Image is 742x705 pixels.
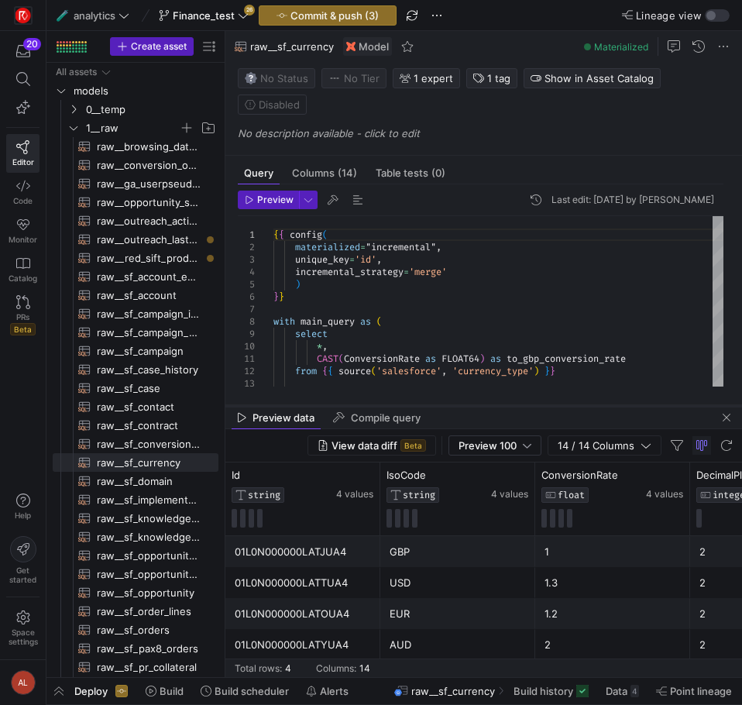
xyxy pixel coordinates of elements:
a: raw__sf_opportunity_field_history​​​​​​​​​​ [53,546,218,565]
div: Press SPACE to select this row. [53,63,218,81]
span: raw__sf_account​​​​​​​​​​ [97,287,201,304]
span: raw__conversion_objects_enriched​​​​​​​​​​ [97,156,201,174]
span: raw__sf_currency [411,685,495,697]
p: No description available - click to edit [238,127,736,139]
div: Press SPACE to select this row. [53,323,218,342]
span: raw__sf_orders​​​​​​​​​​ [97,621,201,639]
div: 3 [238,253,255,266]
span: Create asset [131,41,187,52]
div: 5 [238,278,255,291]
button: 20 [6,37,40,65]
span: raw__sf_campaign​​​​​​​​​​ [97,342,201,360]
div: Press SPACE to select this row. [53,658,218,676]
div: Press SPACE to select this row. [53,472,218,490]
span: Code [13,196,33,205]
a: raw__sf_order_lines​​​​​​​​​​ [53,602,218,621]
a: raw__sf_pr_collateral​​​​​​​​​​ [53,658,218,676]
span: Editor [12,157,34,167]
span: (14) [338,168,357,178]
div: 20 [23,38,41,50]
span: Columns [292,168,357,178]
span: STRING [403,490,435,500]
span: Alerts [320,685,349,697]
span: Materialized [594,41,648,53]
div: 10 [238,340,255,352]
span: Preview 100 [459,439,517,452]
div: 13 [238,377,255,390]
span: Query [244,168,273,178]
div: Press SPACE to select this row. [53,211,218,230]
div: Press SPACE to select this row. [53,416,218,435]
div: 8 [238,315,255,328]
span: raw__red_sift_products_with_expanded_domains​​​​​​​​​​ [97,249,201,267]
span: Build history [514,685,573,697]
button: Show in Asset Catalog [524,68,661,88]
a: raw__sf_opportunity_w_qual​​​​​​​​​​ [53,565,218,583]
div: 4 [630,685,639,697]
a: raw__outreach_activity​​​​​​​​​​ [53,211,218,230]
div: 2 [544,630,681,660]
div: Press SPACE to select this row. [53,509,218,528]
div: 1 [544,537,681,567]
span: raw__sf_opportunity​​​​​​​​​​ [97,584,201,602]
span: raw__sf_order_lines​​​​​​​​​​ [97,603,201,621]
button: 1 expert [393,68,460,88]
img: https://storage.googleapis.com/y42-prod-data-exchange/images/C0c2ZRu8XU2mQEXUlKrTCN4i0dD3czfOt8UZ... [15,8,31,23]
div: 14 [359,663,370,674]
button: Preview [238,191,299,209]
span: 1 tag [487,72,510,84]
span: Model [359,40,389,53]
span: 🧪 [57,10,67,21]
a: raw__sf_opportunity​​​​​​​​​​ [53,583,218,602]
div: 4 [285,663,291,674]
span: (0) [431,168,445,178]
a: raw__sf_knowledge_kav​​​​​​​​​​ [53,528,218,546]
span: } [550,365,555,377]
span: } [273,291,279,303]
span: Beta [400,439,426,452]
span: Show in Asset Catalog [544,72,654,84]
a: raw__sf_knowledge_articles​​​​​​​​​​ [53,509,218,528]
span: { [279,229,284,241]
div: Press SPACE to select this row. [53,100,218,119]
div: 1.2 [544,599,681,629]
span: Build scheduler [215,685,289,697]
div: Press SPACE to select this row. [53,602,218,621]
span: with [273,315,295,328]
span: raw__sf_conversion_objects​​​​​​​​​​ [97,435,201,453]
span: raw__sf_pax8_orders​​​​​​​​​​ [97,640,201,658]
span: 0__temp [86,101,216,119]
span: 'merge' [409,266,447,278]
button: No statusNo Status [238,68,315,88]
span: Beta [10,323,36,335]
div: 11 [238,352,255,365]
div: 01L0N000000LATYUA4 [235,630,371,660]
span: raw__sf_opportunity_w_qual​​​​​​​​​​ [97,566,201,583]
button: 🧪analytics [53,5,133,26]
span: Deploy [74,685,108,697]
div: 6 [238,291,255,303]
span: ( [322,229,328,241]
span: ) [295,278,301,291]
a: raw__sf_conversion_objects​​​​​​​​​​ [53,435,218,453]
div: Press SPACE to select this row. [53,137,218,156]
span: Compile query [351,413,421,423]
span: Preview [257,194,294,205]
span: , [322,340,328,352]
span: raw__sf_domain​​​​​​​​​​ [97,473,201,490]
div: 12 [238,365,255,377]
span: Lineage view [636,9,702,22]
div: Press SPACE to select this row. [53,286,218,304]
div: AUD [390,630,526,660]
span: as [490,352,501,365]
span: 1__raw [86,119,179,137]
span: Data [606,685,627,697]
div: Press SPACE to select this row. [53,193,218,211]
span: Finance_test [173,9,235,22]
span: Build [160,685,184,697]
span: raw__ga_userpseudoid_deanonymized​​​​​​​​​​ [97,175,201,193]
span: No Status [245,72,308,84]
span: to_gbp_conversion_rate [507,352,626,365]
a: raw__outreach_last_contacted​​​​​​​​​​ [53,230,218,249]
a: raw__sf_case​​​​​​​​​​ [53,379,218,397]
